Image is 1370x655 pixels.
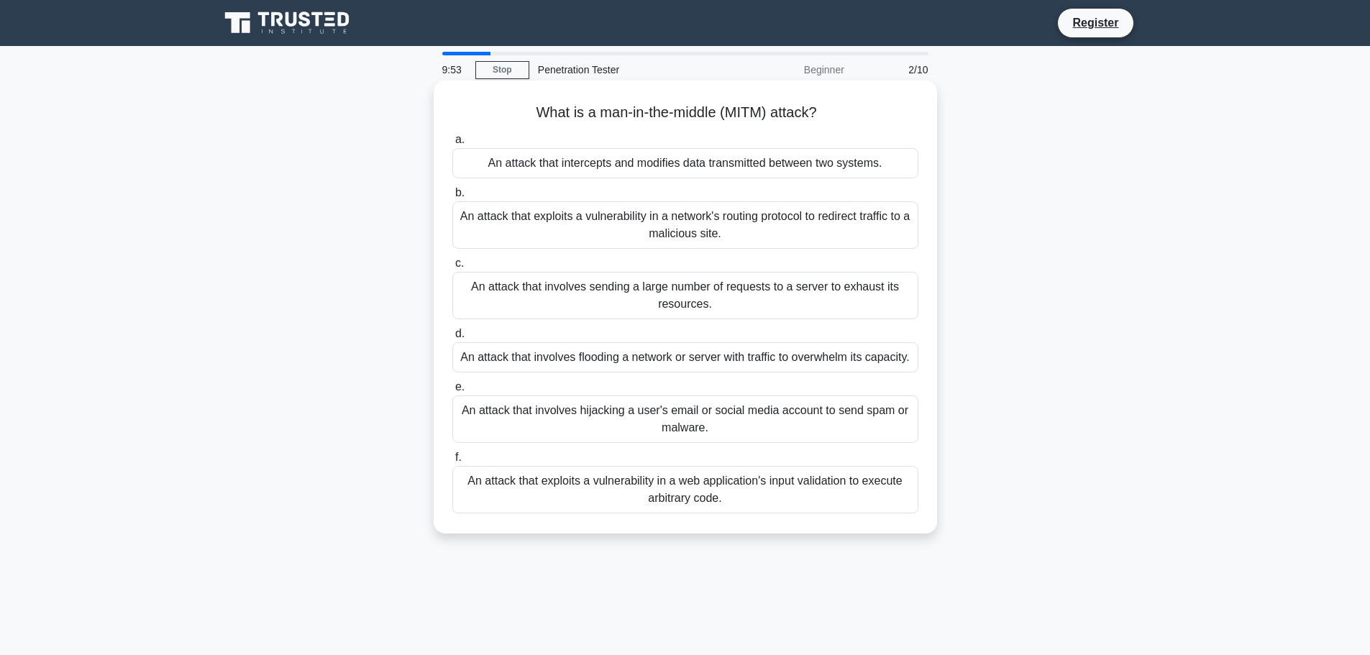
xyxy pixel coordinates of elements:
[452,342,918,372] div: An attack that involves flooding a network or server with traffic to overwhelm its capacity.
[455,327,465,339] span: d.
[455,451,462,463] span: f.
[451,104,920,122] h5: What is a man-in-the-middle (MITM) attack?
[1064,14,1127,32] a: Register
[452,466,918,513] div: An attack that exploits a vulnerability in a web application's input validation to execute arbitr...
[434,55,475,84] div: 9:53
[452,201,918,249] div: An attack that exploits a vulnerability in a network's routing protocol to redirect traffic to a ...
[529,55,727,84] div: Penetration Tester
[475,61,529,79] a: Stop
[455,186,465,198] span: b.
[455,257,464,269] span: c.
[455,133,465,145] span: a.
[452,148,918,178] div: An attack that intercepts and modifies data transmitted between two systems.
[452,272,918,319] div: An attack that involves sending a large number of requests to a server to exhaust its resources.
[853,55,937,84] div: 2/10
[455,380,465,393] span: e.
[727,55,853,84] div: Beginner
[452,395,918,443] div: An attack that involves hijacking a user's email or social media account to send spam or malware.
